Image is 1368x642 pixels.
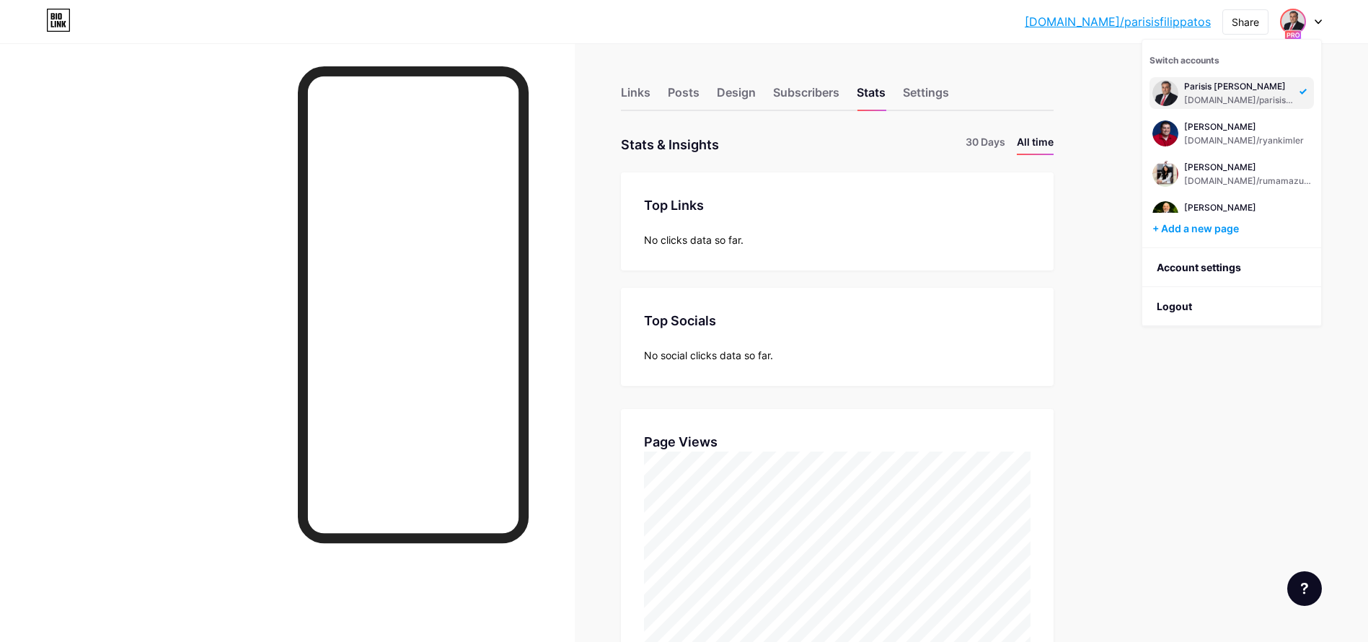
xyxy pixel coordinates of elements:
div: [PERSON_NAME] [1184,162,1311,173]
li: All time [1017,134,1054,155]
div: Stats [857,84,886,110]
div: Top Socials [644,311,1031,330]
img: testingbilal [1152,80,1178,106]
div: Links [621,84,650,110]
div: Parisis [PERSON_NAME] [1184,81,1295,92]
div: Subscribers [773,84,839,110]
div: Design [717,84,756,110]
div: + Add a new page [1152,221,1314,236]
div: No social clicks data so far. [644,348,1031,363]
div: [DOMAIN_NAME]/parisisfilippatos [1184,94,1295,106]
div: Page Views [644,432,1031,452]
a: [DOMAIN_NAME]/parisisfilippatos [1025,13,1211,30]
div: [PERSON_NAME] [1184,121,1304,133]
li: Logout [1142,287,1321,326]
img: testingbilal [1152,120,1178,146]
img: testingbilal [1152,201,1178,227]
div: Posts [668,84,700,110]
div: Settings [903,84,949,110]
div: Share [1232,14,1259,30]
li: 30 Days [966,134,1005,155]
div: No clicks data so far. [644,232,1031,247]
img: testingbilal [1152,161,1178,187]
a: Account settings [1142,248,1321,287]
div: [DOMAIN_NAME]/ryankimler [1184,135,1304,146]
img: testingbilal [1281,10,1305,33]
div: [PERSON_NAME] [1184,202,1311,214]
span: Switch accounts [1149,55,1219,66]
div: [DOMAIN_NAME]/rumamazumdar [1184,175,1311,187]
div: Stats & Insights [621,134,719,155]
div: Top Links [644,195,1031,215]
